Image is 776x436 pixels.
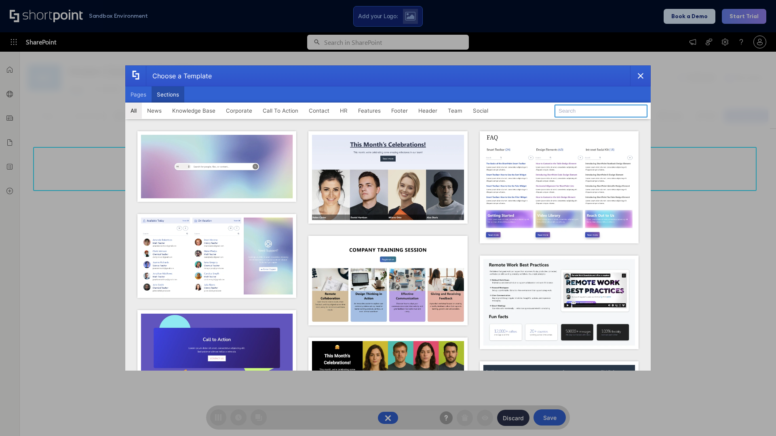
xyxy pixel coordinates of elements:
[125,65,651,371] div: template selector
[353,103,386,119] button: Features
[146,66,212,86] div: Choose a Template
[152,86,184,103] button: Sections
[468,103,493,119] button: Social
[386,103,413,119] button: Footer
[335,103,353,119] button: HR
[630,342,776,436] iframe: Chat Widget
[167,103,221,119] button: Knowledge Base
[125,86,152,103] button: Pages
[142,103,167,119] button: News
[443,103,468,119] button: Team
[304,103,335,119] button: Contact
[413,103,443,119] button: Header
[555,105,647,117] input: Search
[221,103,257,119] button: Corporate
[257,103,304,119] button: Call To Action
[125,103,142,119] button: All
